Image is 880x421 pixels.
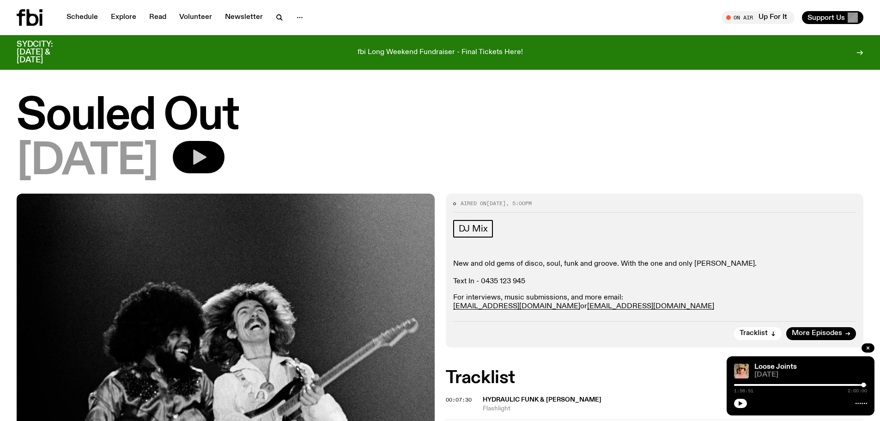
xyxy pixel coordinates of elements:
button: Tracklist [734,327,782,340]
button: 00:07:30 [446,397,472,403]
span: [DATE] [17,141,158,183]
span: [DATE] [486,200,506,207]
p: New and old gems of disco, soul, funk and groove. With the one and only [PERSON_NAME]. Text In - ... [453,260,856,287]
span: 1:56:51 [734,389,753,393]
h1: Souled Out [17,96,863,137]
a: Explore [105,11,142,24]
span: [DATE] [754,372,867,378]
a: Read [144,11,172,24]
a: More Episodes [786,327,856,340]
a: [EMAIL_ADDRESS][DOMAIN_NAME] [453,303,580,310]
a: Volunteer [174,11,218,24]
a: [EMAIL_ADDRESS][DOMAIN_NAME] [587,303,714,310]
span: Flashlight [483,404,864,413]
span: More Episodes [792,330,842,337]
p: fbi Long Weekend Fundraiser - Final Tickets Here! [358,49,523,57]
button: Support Us [802,11,863,24]
p: For interviews, music submissions, and more email: or [453,293,856,311]
span: Tracklist [740,330,768,337]
span: Support Us [807,13,845,22]
span: Aired on [461,200,486,207]
a: Loose Joints [754,363,797,371]
a: DJ Mix [453,220,493,238]
button: On AirUp For It [722,11,795,24]
a: Schedule [61,11,103,24]
h3: SYDCITY: [DATE] & [DATE] [17,41,76,64]
span: Hydraulic Funk & [PERSON_NAME] [483,397,601,403]
img: Tyson stands in front of a paperbark tree wearing orange sunglasses, a suede bucket hat and a pin... [734,364,749,378]
a: Newsletter [219,11,268,24]
span: DJ Mix [459,224,488,234]
span: 2:00:00 [848,389,867,393]
h2: Tracklist [446,370,864,386]
span: 00:07:30 [446,396,472,403]
span: , 5:00pm [506,200,532,207]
